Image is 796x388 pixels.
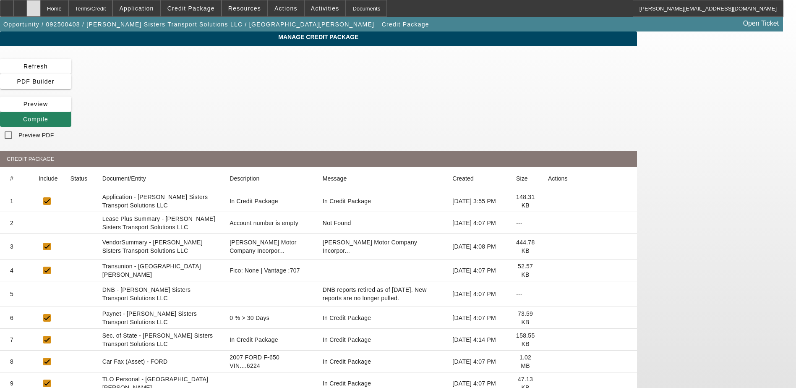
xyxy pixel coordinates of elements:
mat-cell: [DATE] 4:07 PM [446,351,509,372]
mat-cell: [DATE] 4:07 PM [446,260,509,281]
mat-cell: 1.02 MB [509,351,541,372]
span: Credit Package [382,21,429,28]
mat-cell: Account number is empty [223,212,318,234]
mat-cell: 444.78 KB [509,234,541,260]
button: Actions [268,0,304,16]
mat-cell: 52.57 KB [509,260,541,281]
label: Preview PDF [17,131,54,139]
mat-cell: [DATE] 4:08 PM [446,234,509,260]
mat-cell: DNB - [PERSON_NAME] Sisters Transport Solutions LLC [96,281,223,307]
mat-header-cell: Description [223,167,318,190]
mat-header-cell: Created [446,167,509,190]
mat-cell: In Credit Package [223,190,318,212]
span: Credit Package [167,5,215,12]
mat-cell: Application - [PERSON_NAME] Sisters Transport Solutions LLC [96,190,223,212]
span: Refresh [23,63,48,70]
span: Opportunity / 092500408 / [PERSON_NAME] Sisters Transport Solutions LLC / [GEOGRAPHIC_DATA][PERSO... [3,21,374,28]
mat-cell: 148.31 KB [509,190,541,212]
mat-cell: DNB reports retired as of June 26, 2025. New reports are no longer pulled. [318,281,446,307]
mat-cell: VendorSummary - [PERSON_NAME] Sisters Transport Solutions LLC [96,234,223,260]
mat-cell: Not Found [318,212,446,234]
mat-cell: Fico: None | Vantage :707 [223,260,318,281]
mat-header-cell: Status [64,167,96,190]
mat-cell: In Credit Package [318,329,446,351]
mat-cell: Transunion - [GEOGRAPHIC_DATA][PERSON_NAME] [96,260,223,281]
mat-cell: In Credit Package [318,307,446,329]
mat-cell: 73.59 KB [509,307,541,329]
span: Activities [311,5,339,12]
mat-cell: In Credit Package [318,190,446,212]
span: Resources [228,5,261,12]
mat-cell: Ivey Motor Company Incorpor... [318,234,446,260]
span: PDF Builder [17,78,54,85]
button: Activities [305,0,346,16]
mat-cell: Car Fax (Asset) - FORD [96,351,223,372]
button: Credit Package [161,0,221,16]
button: Credit Package [380,17,431,32]
span: Preview [23,101,48,107]
mat-cell: [DATE] 4:14 PM [446,329,509,351]
mat-header-cell: Actions [541,167,637,190]
mat-cell: [DATE] 4:07 PM [446,307,509,329]
mat-cell: --- [509,212,541,234]
span: Application [119,5,154,12]
mat-cell: [DATE] 3:55 PM [446,190,509,212]
button: Application [113,0,160,16]
button: Resources [222,0,267,16]
mat-cell: In Credit Package [318,351,446,372]
mat-header-cell: Size [509,167,541,190]
mat-header-cell: Document/Entity [96,167,223,190]
span: Compile [23,116,48,123]
mat-cell: Ivey Motor Company Incorpor... [223,234,318,260]
span: Manage Credit Package [6,34,631,40]
mat-cell: Paynet - [PERSON_NAME] Sisters Transport Solutions LLC [96,307,223,329]
mat-cell: --- [509,281,541,307]
mat-cell: [DATE] 4:07 PM [446,281,509,307]
mat-header-cell: Include [32,167,64,190]
mat-cell: 0 % > 30 Days [223,307,318,329]
mat-cell: Sec. of State - [PERSON_NAME] Sisters Transport Solutions LLC [96,329,223,351]
a: Open Ticket [740,16,782,31]
span: Actions [274,5,298,12]
mat-cell: 158.55 KB [509,329,541,351]
mat-header-cell: Message [318,167,446,190]
mat-cell: 2007 FORD F-650 VIN....6224 [223,351,318,372]
mat-cell: Lease Plus Summary - [PERSON_NAME] Sisters Transport Solutions LLC [96,212,223,234]
mat-cell: [DATE] 4:07 PM [446,212,509,234]
mat-cell: In Credit Package [223,329,318,351]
